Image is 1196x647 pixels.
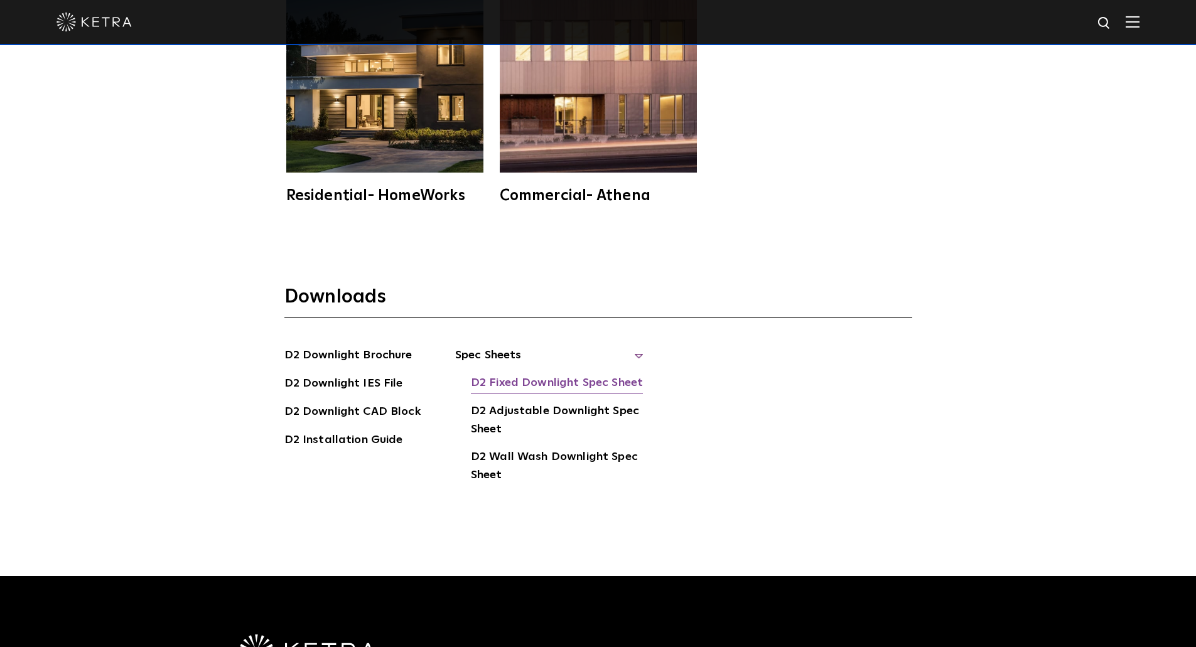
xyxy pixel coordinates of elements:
[500,188,697,203] div: Commercial- Athena
[471,374,643,394] a: D2 Fixed Downlight Spec Sheet
[1126,16,1139,28] img: Hamburger%20Nav.svg
[1097,16,1112,31] img: search icon
[455,346,644,374] span: Spec Sheets
[284,403,421,423] a: D2 Downlight CAD Block
[286,188,483,203] div: Residential- HomeWorks
[284,346,412,366] a: D2 Downlight Brochure
[57,13,132,31] img: ketra-logo-2019-white
[471,402,644,441] a: D2 Adjustable Downlight Spec Sheet
[284,375,403,395] a: D2 Downlight IES File
[284,431,403,451] a: D2 Installation Guide
[284,285,912,318] h3: Downloads
[471,448,644,486] a: D2 Wall Wash Downlight Spec Sheet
